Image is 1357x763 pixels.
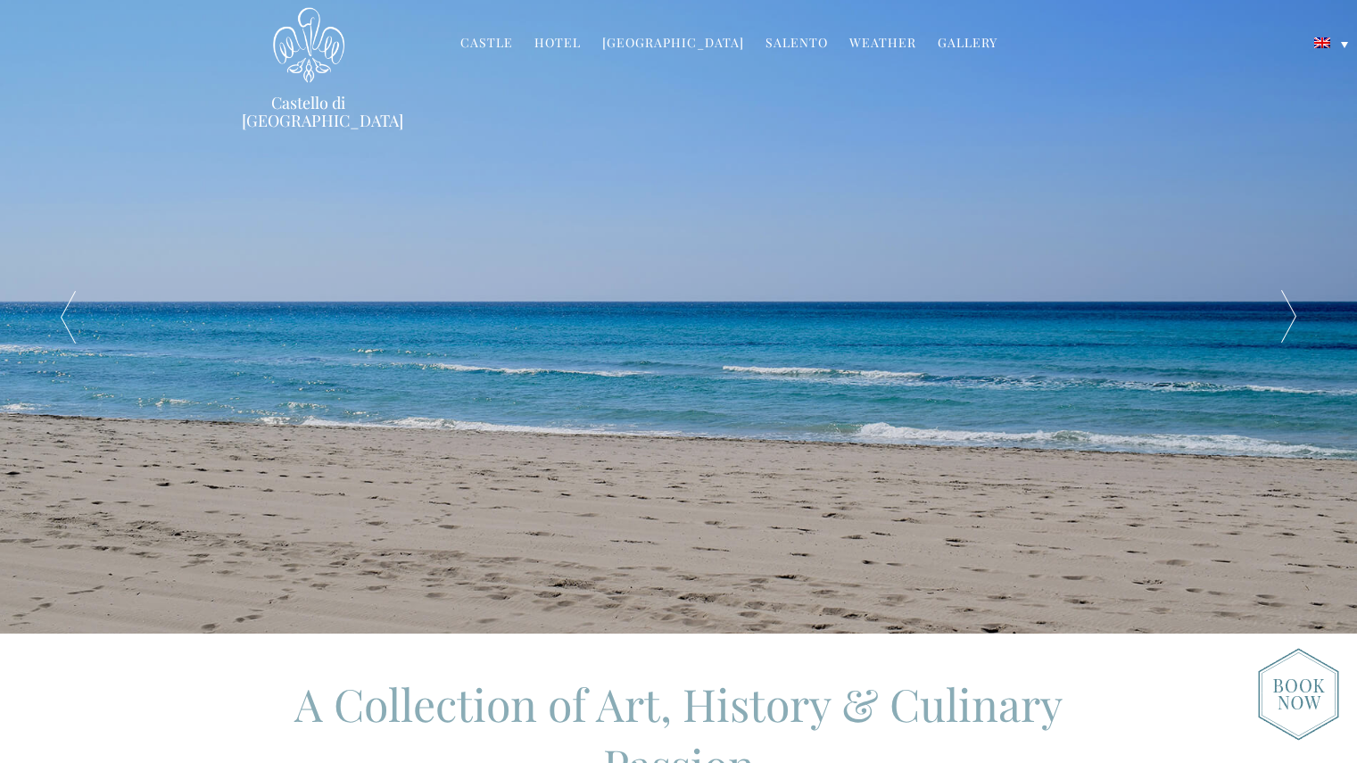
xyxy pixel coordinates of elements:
[1314,37,1330,48] img: English
[849,34,916,54] a: Weather
[1258,648,1339,741] img: new-booknow.png
[273,7,344,83] img: Castello di Ugento
[534,34,581,54] a: Hotel
[938,34,997,54] a: Gallery
[460,34,513,54] a: Castle
[602,34,744,54] a: [GEOGRAPHIC_DATA]
[242,94,376,129] a: Castello di [GEOGRAPHIC_DATA]
[765,34,828,54] a: Salento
